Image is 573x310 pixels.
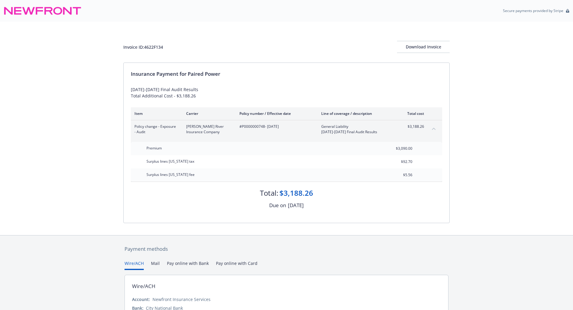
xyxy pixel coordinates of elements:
[239,124,312,129] span: #P0000000748 - [DATE]
[186,124,230,135] span: [PERSON_NAME] River Insurance Company
[216,260,257,270] button: Pay online with Card
[269,201,286,209] div: Due on
[429,124,439,134] button: collapse content
[239,111,312,116] div: Policy number / Effective date
[279,188,313,198] div: $3,188.26
[503,8,563,13] p: Secure payments provided by Stripe
[288,201,304,209] div: [DATE]
[125,260,144,270] button: Wire/ACH
[132,296,150,302] div: Account:
[146,172,195,177] span: Surplus lines [US_STATE] fee
[377,144,416,153] input: 0.00
[397,41,450,53] button: Download Invoice
[167,260,209,270] button: Pay online with Bank
[146,159,194,164] span: Surplus lines [US_STATE] tax
[321,129,392,135] span: [DATE]-[DATE] Final Audit Results
[134,111,177,116] div: Item
[321,111,392,116] div: Line of coverage / description
[186,111,230,116] div: Carrier
[402,124,424,129] span: $3,188.26
[125,245,448,253] div: Payment methods
[377,157,416,166] input: 0.00
[152,296,211,302] div: Newfront Insurance Services
[260,188,278,198] div: Total:
[131,70,442,78] div: Insurance Payment for Paired Power
[321,124,392,135] span: General Liability[DATE]-[DATE] Final Audit Results
[132,282,156,290] div: Wire/ACH
[131,86,442,99] div: [DATE]-[DATE] Final Audit Results Total Additional Cost - $3,188.26
[134,124,177,135] span: Policy change - Exposure - Audit
[123,44,163,50] div: Invoice ID: 4622F134
[146,146,162,151] span: Premium
[151,260,160,270] button: Mail
[402,111,424,116] div: Total cost
[321,124,392,129] span: General Liability
[377,170,416,180] input: 0.00
[131,120,442,138] div: Policy change - Exposure - Audit[PERSON_NAME] River Insurance Company#P0000000748- [DATE]General ...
